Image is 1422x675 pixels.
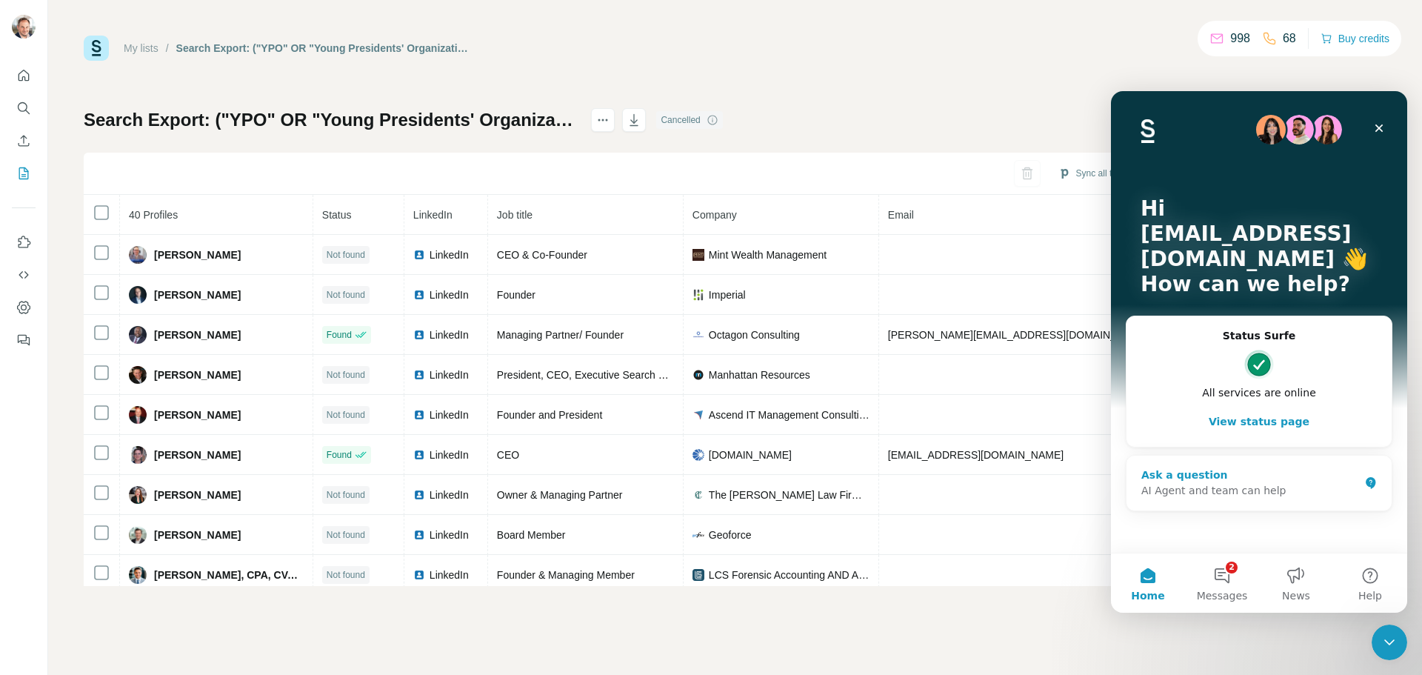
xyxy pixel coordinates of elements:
span: Founder and President [497,409,602,421]
img: Avatar [129,486,147,504]
button: Dashboard [12,294,36,321]
span: LCS Forensic Accounting AND Advisory [709,568,869,582]
p: 998 [1230,30,1250,47]
span: LinkedIn [430,568,469,582]
span: Founder [497,289,535,301]
button: My lists [12,160,36,187]
span: Founder & Managing Member [497,569,635,581]
span: Not found [327,528,365,542]
span: Not found [327,368,365,382]
img: company-logo [692,449,704,461]
span: Found [327,448,352,462]
img: company-logo [692,569,704,581]
img: Avatar [129,406,147,424]
span: Mint Wealth Management [709,247,827,262]
span: Company [692,209,737,221]
span: The [PERSON_NAME] Law Firm PLLC [709,488,869,502]
p: 68 [1283,30,1296,47]
span: Octagon Consulting [709,327,800,342]
img: company-logo [692,529,704,541]
span: LinkedIn [430,448,469,462]
span: Manhattan Resources [709,368,810,382]
img: Avatar [129,526,147,544]
span: Found [327,328,352,342]
img: Avatar [129,366,147,384]
img: LinkedIn logo [413,489,425,501]
button: Use Surfe API [12,262,36,288]
button: Sync all to Pipedrive (40) [1048,162,1185,184]
span: LinkedIn [430,488,469,502]
img: Avatar [129,286,147,304]
span: [PERSON_NAME] [154,488,241,502]
button: Quick start [12,62,36,89]
button: Enrich CSV [12,127,36,154]
img: company-logo [692,489,704,501]
img: LinkedIn logo [413,409,425,421]
span: Not found [327,248,365,262]
img: Avatar [129,326,147,344]
img: company-logo [692,329,704,341]
img: Avatar [129,446,147,464]
span: [PERSON_NAME] [154,327,241,342]
span: [EMAIL_ADDRESS][DOMAIN_NAME] [888,449,1064,461]
img: company-logo [692,369,704,381]
span: LinkedIn [430,287,469,302]
img: company-logo [692,409,704,421]
span: [PERSON_NAME] [154,287,241,302]
img: LinkedIn logo [413,289,425,301]
button: actions [591,108,615,132]
img: LinkedIn logo [413,529,425,541]
img: Avatar [12,15,36,39]
iframe: Intercom live chat [1372,625,1407,660]
span: [PERSON_NAME] [154,408,241,422]
span: LinkedIn [413,209,453,221]
span: Ascend IT Management Consulting [709,408,869,422]
span: CEO & Co-Founder [497,249,587,261]
img: Avatar [129,246,147,264]
span: LinkedIn [430,368,469,382]
button: Use Surfe on LinkedIn [12,229,36,256]
span: [PERSON_NAME], CPA, CVA, CFE [154,568,304,582]
img: LinkedIn logo [413,569,425,581]
span: Not found [327,568,365,582]
h1: Search Export: ("YPO" OR "Young Presidents' Organization" OR "Houston Angel Network" OR "Urban La... [84,108,578,132]
span: Email [888,209,914,221]
img: LinkedIn logo [413,249,425,261]
span: Owner & Managing Partner [497,489,623,501]
div: Search Export: ("YPO" OR "Young Presidents' Organization" OR "Houston Angel Network" OR "Urban La... [176,41,470,56]
span: LinkedIn [430,528,469,542]
a: My lists [124,42,158,54]
span: LinkedIn [430,247,469,262]
span: Not found [327,488,365,502]
span: Geoforce [709,528,752,542]
span: 40 Profiles [129,209,178,221]
li: / [166,41,169,56]
img: company-logo [692,289,704,301]
img: LinkedIn logo [413,449,425,461]
img: LinkedIn logo [413,329,425,341]
img: Surfe Logo [84,36,109,61]
span: Board Member [497,529,566,541]
span: LinkedIn [430,408,469,422]
span: [DOMAIN_NAME] [709,448,792,462]
span: Status [322,209,352,221]
span: [PERSON_NAME] [154,247,241,262]
span: LinkedIn [430,327,469,342]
